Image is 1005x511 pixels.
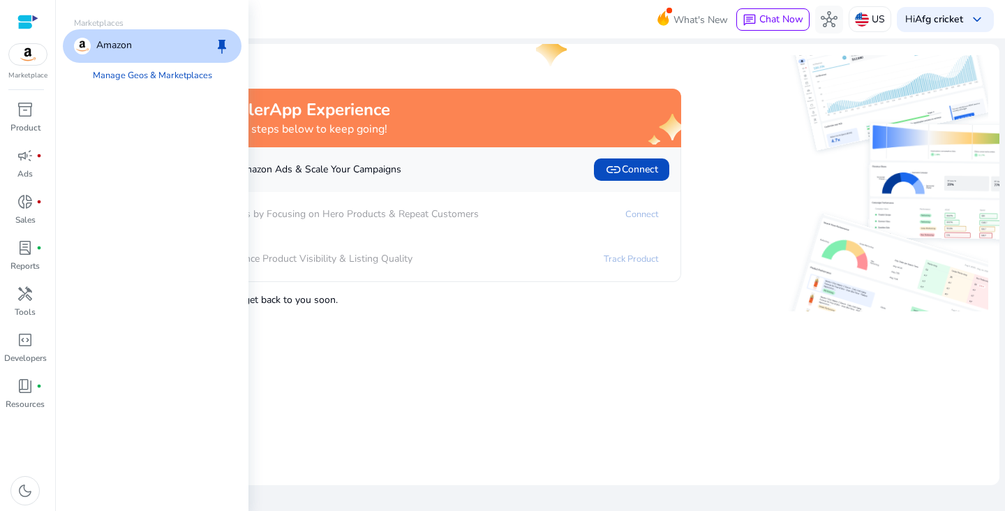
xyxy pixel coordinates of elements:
[82,63,223,88] a: Manage Geos & Marketplaces
[905,15,963,24] p: Hi
[15,306,36,318] p: Tools
[593,248,669,270] a: Track Product
[821,11,837,28] span: hub
[17,378,33,394] span: book_4
[17,482,33,499] span: dark_mode
[74,38,91,54] img: amazon.svg
[605,161,622,178] span: link
[10,260,40,272] p: Reports
[36,199,42,205] span: fiber_manual_record
[6,398,45,410] p: Resources
[4,352,47,364] p: Developers
[736,8,810,31] button: chatChat Now
[759,13,803,26] span: Chat Now
[15,214,36,226] p: Sales
[96,38,132,54] p: Amazon
[10,121,40,134] p: Product
[126,162,401,177] p: Automate Amazon Ads & Scale Your Campaigns
[614,203,669,225] a: Connect
[8,71,47,81] p: Marketplace
[17,239,33,256] span: lab_profile
[17,193,33,210] span: donut_small
[815,6,843,34] button: hub
[673,8,728,32] span: What's New
[126,207,479,221] p: Boost Sales by Focusing on Hero Products & Repeat Customers
[969,11,985,28] span: keyboard_arrow_down
[9,44,47,65] img: amazon.svg
[605,161,658,178] span: Connect
[89,287,681,307] p: , and we'll get back to you soon.
[743,13,757,27] span: chat
[855,13,869,27] img: us.svg
[126,251,412,266] p: Enhance Product Visibility & Listing Quality
[17,101,33,118] span: inventory_2
[915,13,963,26] b: Afg cricket
[36,383,42,389] span: fiber_manual_record
[872,7,885,31] p: US
[63,17,241,29] p: Marketplaces
[594,158,669,181] button: linkConnect
[36,245,42,251] span: fiber_manual_record
[17,332,33,348] span: code_blocks
[17,168,33,180] p: Ads
[17,286,33,302] span: handyman
[214,38,230,54] span: keep
[536,33,569,66] img: one-star.svg
[17,147,33,164] span: campaign
[36,153,42,158] span: fiber_manual_record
